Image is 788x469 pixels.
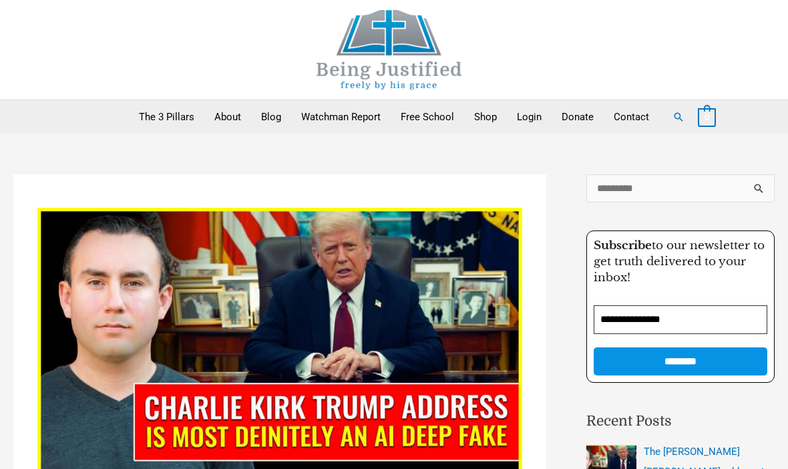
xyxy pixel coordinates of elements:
[291,100,391,134] a: Watchman Report
[604,100,659,134] a: Contact
[391,100,464,134] a: Free School
[507,100,552,134] a: Login
[204,100,251,134] a: About
[698,111,716,123] a: View Shopping Cart, empty
[251,100,291,134] a: Blog
[552,100,604,134] a: Donate
[129,100,659,134] nav: Primary Site Navigation
[705,112,709,122] span: 0
[672,111,684,123] a: Search button
[289,10,489,90] img: Being Justified
[594,305,767,334] input: Email Address *
[129,100,204,134] a: The 3 Pillars
[586,411,775,432] h2: Recent Posts
[594,239,652,253] strong: Subscribe
[464,100,507,134] a: Shop
[594,239,765,285] span: to our newsletter to get truth delivered to your inbox!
